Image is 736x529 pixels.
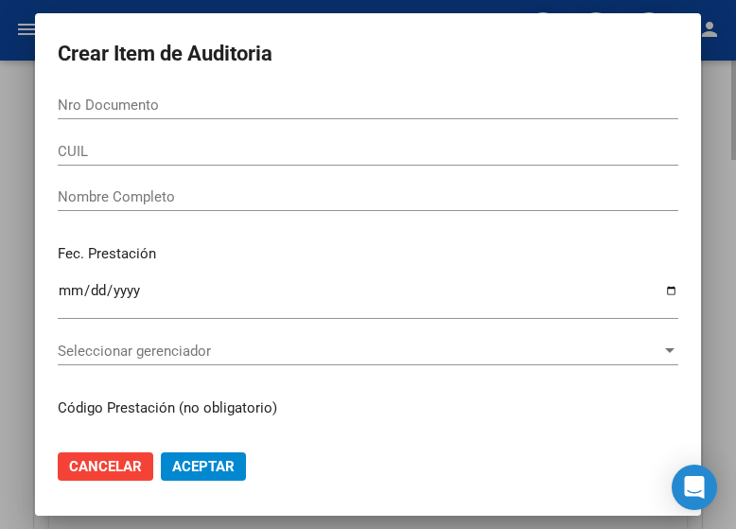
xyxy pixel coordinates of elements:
[58,36,678,72] h2: Crear Item de Auditoria
[58,397,678,419] p: Código Prestación (no obligatorio)
[172,458,235,475] span: Aceptar
[69,458,142,475] span: Cancelar
[161,452,246,481] button: Aceptar
[58,452,153,481] button: Cancelar
[58,343,661,360] span: Seleccionar gerenciador
[672,465,717,510] div: Open Intercom Messenger
[58,243,678,265] p: Fec. Prestación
